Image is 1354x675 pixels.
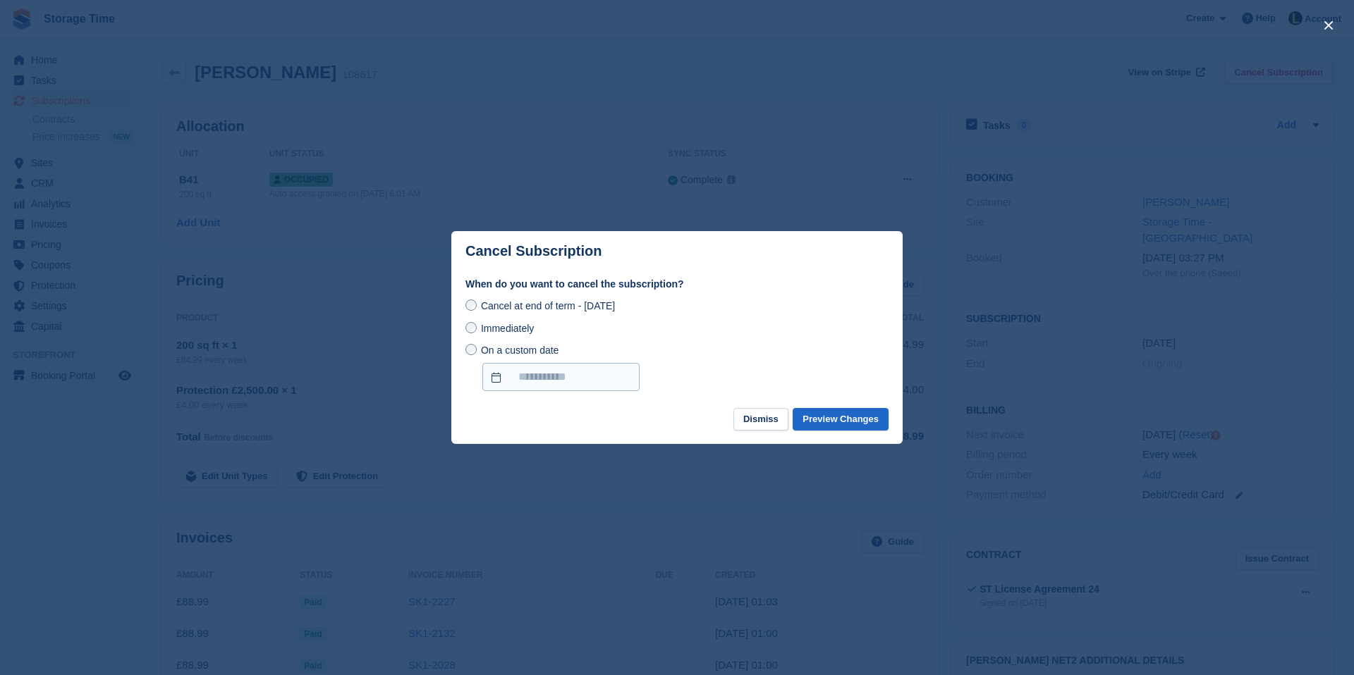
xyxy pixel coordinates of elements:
[465,299,477,311] input: Cancel at end of term - [DATE]
[1317,14,1340,37] button: close
[793,408,889,431] button: Preview Changes
[481,345,559,356] span: On a custom date
[465,322,477,333] input: Immediately
[465,277,889,292] label: When do you want to cancel the subscription?
[481,300,615,311] span: Cancel at end of term - [DATE]
[482,363,640,391] input: On a custom date
[481,323,534,334] span: Immediately
[465,243,602,259] p: Cancel Subscription
[465,344,477,355] input: On a custom date
[733,408,788,431] button: Dismiss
